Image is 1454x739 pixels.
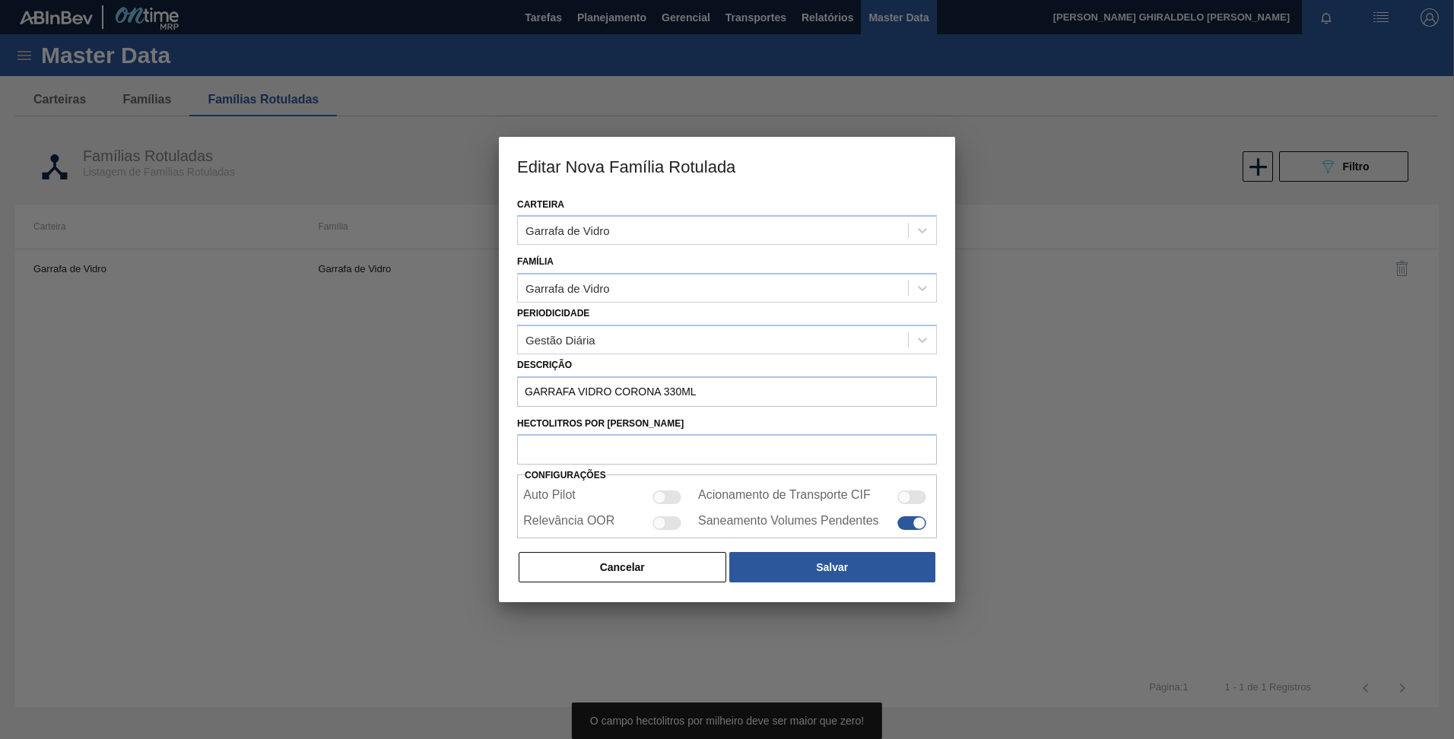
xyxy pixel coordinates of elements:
div: Garrafa de Vidro [525,282,610,295]
label: Descrição [517,354,937,376]
button: Salvar [729,552,935,582]
button: Cancelar [519,552,726,582]
label: Saneamento Volumes Pendentes [698,514,879,532]
label: Família [517,256,554,267]
div: Garrafa de Vidro [525,224,610,237]
label: Auto Pilot [523,488,575,506]
label: Configurações [525,470,606,481]
div: Gestão Diária [525,333,595,346]
label: Acionamento de Transporte CIF [698,488,871,506]
label: Periodicidade [517,308,589,319]
label: Relevância OOR [523,514,614,532]
label: Carteira [517,199,564,210]
label: Hectolitros por [PERSON_NAME] [517,413,937,435]
h3: Editar Nova Família Rotulada [499,137,955,195]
